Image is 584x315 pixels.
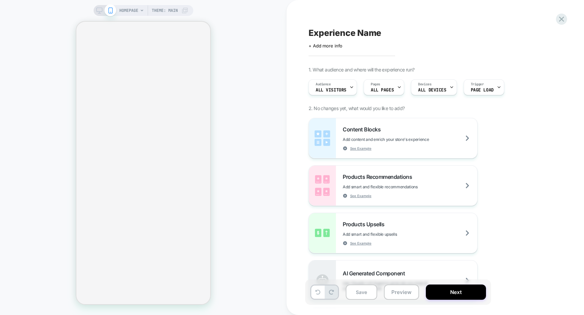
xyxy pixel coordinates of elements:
span: Trigger [471,82,484,87]
span: 2. No changes yet, what would you like to add? [309,105,405,111]
span: Content Blocks [343,126,384,133]
span: Experience Name [309,28,381,38]
span: Pages [371,82,380,87]
iframe: To enrich screen reader interactions, please activate Accessibility in Grammarly extension settings [76,22,210,304]
span: + Add more info [309,43,342,48]
span: ALL DEVICES [418,88,446,92]
span: See Example [350,193,371,198]
span: See Example [350,241,371,246]
span: See Example [350,146,371,151]
span: ALL PAGES [371,88,394,92]
span: Add smart and flexible recommendations [343,184,452,189]
span: Add content and enrich your store's experience [343,137,463,142]
span: AI Generated Component [343,270,408,277]
span: Page Load [471,88,494,92]
span: Devices [418,82,431,87]
span: HOMEPAGE [119,5,138,16]
span: 1. What audience and where will the experience run? [309,67,414,72]
span: All Visitors [316,88,346,92]
button: Save [346,285,377,300]
span: Products Upsells [343,221,388,228]
span: Theme: MAIN [152,5,178,16]
button: Preview [384,285,419,300]
span: Products Recommendations [343,173,415,180]
span: Audience [316,82,331,87]
button: Next [426,285,486,300]
span: Add smart and flexible upsells [343,232,431,237]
